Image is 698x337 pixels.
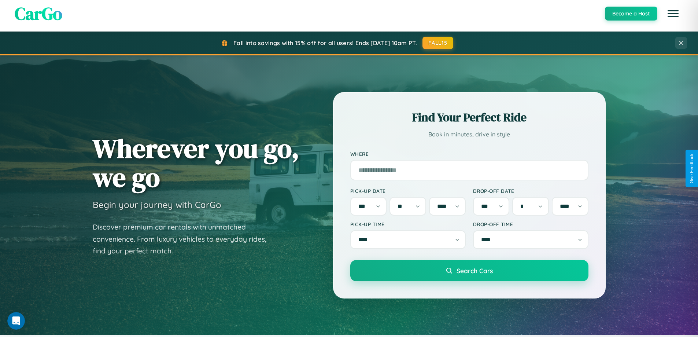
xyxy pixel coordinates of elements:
h3: Begin your journey with CarGo [93,199,221,210]
p: Book in minutes, drive in style [350,129,588,140]
button: Search Cars [350,260,588,281]
label: Pick-up Time [350,221,466,227]
label: Drop-off Time [473,221,588,227]
label: Where [350,151,588,157]
iframe: Intercom live chat [7,312,25,330]
div: Give Feedback [689,154,694,183]
h2: Find Your Perfect Ride [350,109,588,125]
span: Fall into savings with 15% off for all users! Ends [DATE] 10am PT. [233,39,417,47]
span: CarGo [15,1,62,26]
label: Drop-off Date [473,188,588,194]
span: Search Cars [457,267,493,275]
h1: Wherever you go, we go [93,134,299,192]
label: Pick-up Date [350,188,466,194]
button: Become a Host [605,7,657,21]
button: Open menu [663,3,683,24]
button: FALL15 [422,37,453,49]
p: Discover premium car rentals with unmatched convenience. From luxury vehicles to everyday rides, ... [93,221,276,257]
